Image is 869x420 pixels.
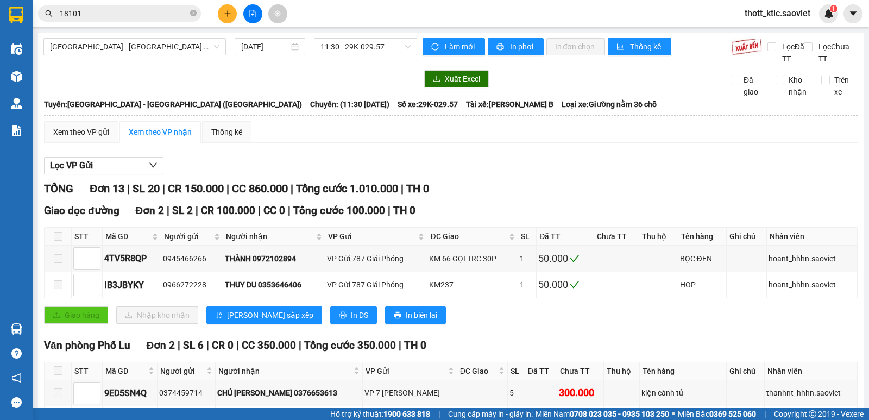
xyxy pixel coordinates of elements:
[520,253,534,265] div: 1
[404,339,426,352] span: TH 0
[103,272,161,298] td: IB3JBYKY
[53,126,109,138] div: Xem theo VP gửi
[50,39,219,55] span: Hà Nội - Lào Cai (Giường)
[433,75,440,84] span: download
[608,38,671,55] button: bar-chartThống kê
[423,38,485,55] button: syncLàm mới
[814,41,858,65] span: Lọc Chưa TT
[538,277,591,292] div: 50.000
[11,71,22,82] img: warehouse-icon
[559,385,602,400] div: 300.000
[168,182,224,195] span: CR 150.000
[570,410,669,418] strong: 0708 023 035 - 0935 103 250
[206,306,322,324] button: sort-ascending[PERSON_NAME] sắp xếp
[769,279,855,291] div: hoant_hhhn.saoviet
[448,408,533,420] span: Cung cấp máy in - giấy in:
[72,228,103,246] th: STT
[44,100,302,109] b: Tuyến: [GEOGRAPHIC_DATA] - [GEOGRAPHIC_DATA] ([GEOGRAPHIC_DATA])
[163,279,221,291] div: 0966272228
[678,228,727,246] th: Tên hàng
[843,4,862,23] button: caret-down
[268,4,287,23] button: aim
[672,412,675,416] span: ⚪️
[162,182,165,195] span: |
[731,38,762,55] img: 9k=
[327,253,425,265] div: VP Gửi 787 Giải Phóng
[538,251,591,266] div: 50.000
[327,279,425,291] div: VP Gửi 787 Giải Phóng
[351,309,368,321] span: In DS
[11,43,22,55] img: warehouse-icon
[45,10,53,17] span: search
[11,323,22,335] img: warehouse-icon
[241,41,289,53] input: 14/08/2025
[178,339,180,352] span: |
[366,365,446,377] span: VP Gửi
[225,279,323,291] div: THUY DU 0353646406
[129,126,192,138] div: Xem theo VP nhận
[364,387,455,399] div: VP 7 [PERSON_NAME]
[406,309,437,321] span: In biên lai
[406,182,429,195] span: TH 0
[147,339,175,352] span: Đơn 2
[159,387,213,399] div: 0374459714
[630,41,663,53] span: Thống kê
[430,230,506,242] span: ĐC Giao
[104,278,159,292] div: IB3JBYKY
[401,182,404,195] span: |
[330,306,377,324] button: printerIn DS
[680,279,725,291] div: HOP
[562,98,657,110] span: Loại xe: Giường nằm 36 chỗ
[438,408,440,420] span: |
[594,228,640,246] th: Chưa TT
[518,228,537,246] th: SL
[288,204,291,217] span: |
[832,5,835,12] span: 1
[103,380,158,406] td: 9ED5SN4Q
[291,182,293,195] span: |
[258,204,261,217] span: |
[824,9,834,18] img: icon-new-feature
[9,7,23,23] img: logo-vxr
[50,159,93,172] span: Lọc VP Gửi
[11,98,22,109] img: warehouse-icon
[196,204,198,217] span: |
[736,7,819,20] span: thott_ktlc.saoviet
[227,309,313,321] span: [PERSON_NAME] sắp xếp
[429,253,515,265] div: KM 66 GỌI TRC 30P
[765,362,858,380] th: Nhân viên
[641,387,724,399] div: kiện cánh tủ
[44,157,163,174] button: Lọc VP Gửi
[164,230,212,242] span: Người gửi
[766,387,855,399] div: thanhnt_hhhn.saoviet
[328,230,416,242] span: VP Gửi
[212,339,234,352] span: CR 0
[190,10,197,16] span: close-circle
[363,380,457,406] td: VP 7 Phạm Văn Đồng
[488,38,544,55] button: printerIn phơi
[784,74,813,98] span: Kho nhận
[339,311,347,320] span: printer
[330,408,430,420] span: Hỗ trợ kỹ thuật:
[226,230,314,242] span: Người nhận
[232,182,288,195] span: CC 860.000
[325,272,427,298] td: VP Gửi 787 Giải Phóng
[263,204,285,217] span: CC 0
[848,9,858,18] span: caret-down
[320,39,410,55] span: 11:30 - 29K-029.57
[394,311,401,320] span: printer
[105,365,146,377] span: Mã GD
[163,253,221,265] div: 0945466266
[709,410,756,418] strong: 0369 525 060
[90,182,124,195] span: Đơn 13
[60,8,188,20] input: Tìm tên, số ĐT hoặc mã đơn
[44,182,73,195] span: TỔNG
[44,204,119,217] span: Giao dọc đường
[211,126,242,138] div: Thống kê
[149,161,158,170] span: down
[520,279,534,291] div: 1
[536,408,669,420] span: Miền Nam
[183,339,204,352] span: SL 6
[727,228,767,246] th: Ghi chú
[767,228,857,246] th: Nhân viên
